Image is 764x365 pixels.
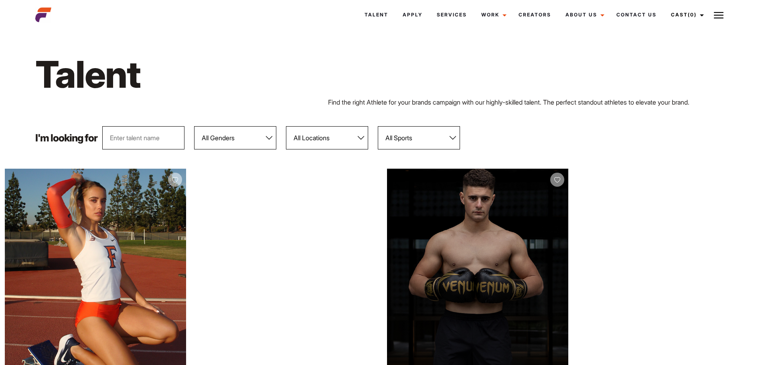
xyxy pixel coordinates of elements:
[102,126,184,149] input: Enter talent name
[328,97,728,107] p: Find the right Athlete for your brands campaign with our highly-skilled talent. The perfect stand...
[474,4,511,26] a: Work
[688,12,697,18] span: (0)
[430,4,474,26] a: Services
[35,51,436,97] h1: Talent
[664,4,709,26] a: Cast(0)
[35,7,51,23] img: cropped-aefm-brand-fav-22-square.png
[395,4,430,26] a: Apply
[714,10,723,20] img: Burger icon
[609,4,664,26] a: Contact Us
[357,4,395,26] a: Talent
[558,4,609,26] a: About Us
[35,133,97,143] p: I'm looking for
[511,4,558,26] a: Creators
